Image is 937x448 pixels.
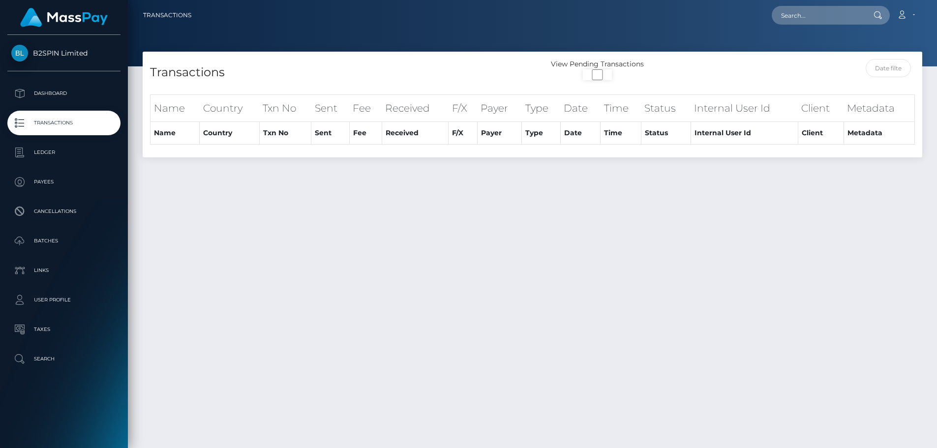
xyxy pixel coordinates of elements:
th: Time [601,122,641,145]
h4: Transactions [150,64,525,81]
th: Country [200,122,259,145]
p: User Profile [11,293,117,307]
img: MassPay Logo [20,8,108,27]
a: Payees [7,170,121,194]
th: Sent [311,122,350,145]
p: Search [11,352,117,366]
th: Time [601,94,641,121]
p: Payees [11,175,117,189]
a: Transactions [7,111,121,135]
a: Cancellations [7,199,121,224]
th: Received [382,94,449,121]
th: Date [560,122,600,145]
span: B2SPIN Limited [7,49,121,58]
p: Links [11,263,117,278]
img: B2SPIN Limited [11,45,28,61]
input: Date filter [866,59,911,77]
th: Metadata [844,122,914,145]
p: Ledger [11,145,117,160]
a: Ledger [7,140,121,165]
a: Search [7,347,121,371]
th: F/X [449,94,477,121]
p: Cancellations [11,204,117,219]
th: Internal User Id [691,122,798,145]
a: Taxes [7,317,121,342]
th: Fee [349,94,382,121]
a: Batches [7,229,121,253]
a: Links [7,258,121,283]
p: Dashboard [11,86,117,101]
th: Name [151,94,200,121]
th: Country [200,94,259,121]
th: Status [641,122,691,145]
th: Type [522,122,561,145]
th: Type [522,94,561,121]
p: Transactions [11,116,117,130]
th: Sent [311,94,350,121]
div: View Pending Transactions [533,59,663,69]
th: Fee [349,122,382,145]
th: Txn No [259,122,311,145]
th: Metadata [844,94,914,121]
th: F/X [449,122,477,145]
a: User Profile [7,288,121,312]
input: Search... [772,6,864,25]
th: Payer [477,94,521,121]
th: Client [798,94,844,121]
th: Date [560,94,600,121]
a: Dashboard [7,81,121,106]
p: Batches [11,234,117,248]
th: Name [151,122,200,145]
th: Status [641,94,691,121]
th: Client [798,122,844,145]
a: Transactions [143,5,191,26]
th: Payer [477,122,521,145]
th: Txn No [259,94,311,121]
th: Received [382,122,449,145]
th: Internal User Id [691,94,798,121]
p: Taxes [11,322,117,337]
